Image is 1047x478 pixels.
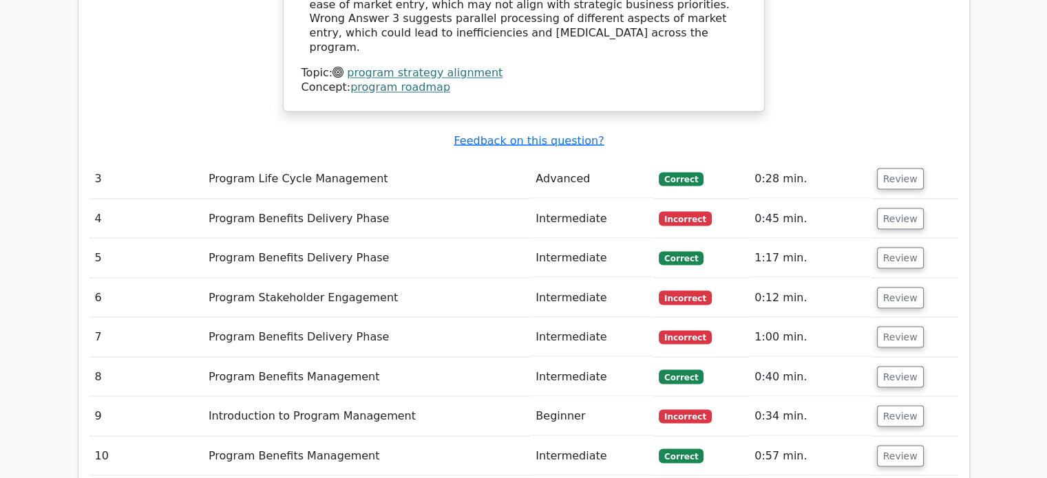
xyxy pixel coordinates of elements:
td: 10 [89,436,203,475]
a: program roadmap [350,80,450,94]
button: Review [877,326,924,347]
td: Program Benefits Management [203,436,530,475]
td: Program Stakeholder Engagement [203,278,530,317]
span: Incorrect [659,290,712,304]
span: Incorrect [659,409,712,423]
a: Feedback on this question? [454,133,604,146]
td: Intermediate [530,317,653,356]
td: Beginner [530,396,653,435]
div: Concept: [302,80,746,95]
td: Program Life Cycle Management [203,159,530,198]
button: Review [877,247,924,268]
span: Correct [659,369,704,383]
span: Correct [659,448,704,462]
button: Review [877,208,924,229]
td: Program Benefits Delivery Phase [203,317,530,356]
button: Review [877,366,924,387]
td: Intermediate [530,238,653,277]
span: Correct [659,251,704,265]
button: Review [877,287,924,308]
td: 4 [89,199,203,238]
td: 6 [89,278,203,317]
button: Review [877,405,924,426]
td: Intermediate [530,199,653,238]
td: Program Benefits Delivery Phase [203,238,530,277]
a: program strategy alignment [347,66,503,79]
td: 0:12 min. [749,278,871,317]
td: Intermediate [530,436,653,475]
span: Incorrect [659,330,712,344]
td: 8 [89,357,203,396]
td: Program Benefits Management [203,357,530,396]
div: Topic: [302,66,746,80]
td: Intermediate [530,278,653,317]
td: 0:57 min. [749,436,871,475]
span: Correct [659,172,704,186]
td: 1:17 min. [749,238,871,277]
td: Program Benefits Delivery Phase [203,199,530,238]
td: 0:45 min. [749,199,871,238]
span: Incorrect [659,211,712,225]
td: 9 [89,396,203,435]
td: 7 [89,317,203,356]
button: Review [877,168,924,189]
td: 3 [89,159,203,198]
td: 1:00 min. [749,317,871,356]
td: 5 [89,238,203,277]
td: 0:34 min. [749,396,871,435]
td: 0:28 min. [749,159,871,198]
td: Advanced [530,159,653,198]
td: 0:40 min. [749,357,871,396]
button: Review [877,445,924,466]
td: Intermediate [530,357,653,396]
td: Introduction to Program Management [203,396,530,435]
